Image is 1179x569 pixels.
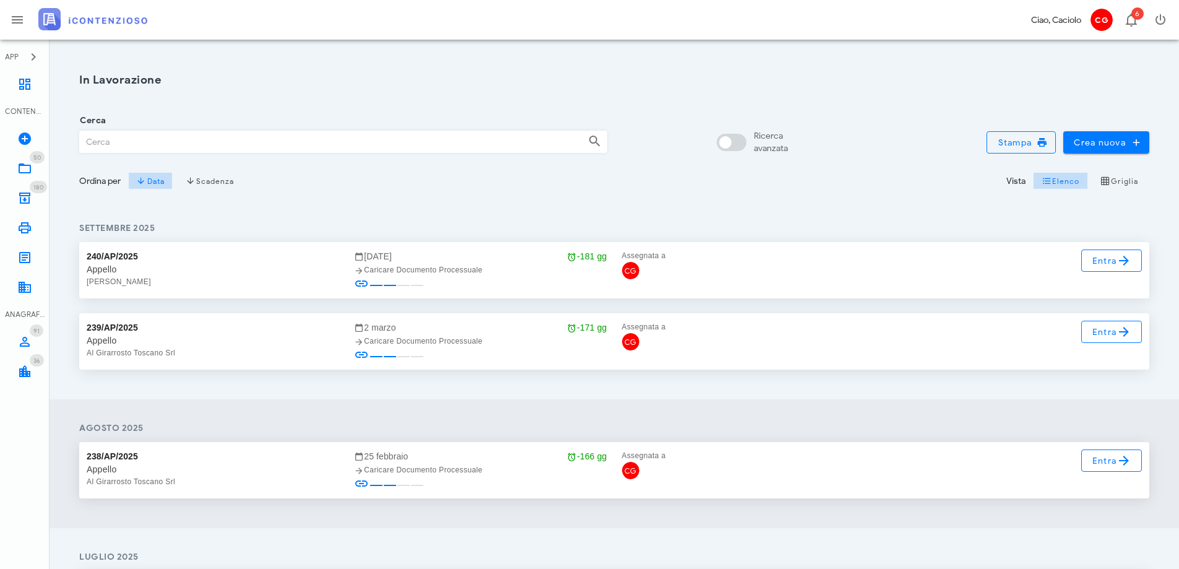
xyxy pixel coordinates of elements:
span: Stampa [997,137,1045,148]
span: Distintivo [30,324,43,337]
button: Stampa [987,131,1056,154]
button: Scadenza [178,172,243,189]
a: Entra [1081,450,1142,472]
div: Caricare Documento Processuale [354,464,607,476]
div: Appello [87,334,339,347]
div: Ciao, Caciolo [1031,14,1081,27]
a: Entra [1081,321,1142,343]
h4: agosto 2025 [79,422,1149,435]
span: CG [622,462,639,479]
div: Al Girarrosto Toscano Srl [87,476,339,488]
div: -166 gg [567,450,607,463]
h1: In Lavorazione [79,72,1149,89]
div: Caricare Documento Processuale [354,335,607,347]
div: 25 febbraio [354,450,607,463]
h4: luglio 2025 [79,550,1149,563]
a: Entra [1081,250,1142,272]
span: Data [136,176,164,186]
div: 238/AP/2025 [87,450,138,463]
div: Ordina per [79,175,121,188]
span: Elenco [1042,176,1080,186]
span: Entra [1092,253,1132,268]
button: Distintivo [1116,5,1146,35]
button: Crea nuova [1063,131,1149,154]
div: 239/AP/2025 [87,321,138,334]
div: ANAGRAFICA [5,309,45,320]
span: 180 [33,183,43,191]
span: Scadenza [186,176,235,186]
div: Assegnata a [622,250,875,262]
button: Elenco [1033,172,1087,189]
span: Entra [1092,324,1132,339]
div: -181 gg [567,250,607,263]
div: [DATE] [354,250,607,263]
h4: settembre 2025 [79,222,1149,235]
span: CG [622,333,639,350]
div: 2 marzo [354,321,607,334]
span: 50 [33,154,41,162]
div: [PERSON_NAME] [87,276,339,288]
span: Distintivo [30,181,47,193]
label: Cerca [76,115,106,127]
div: CONTENZIOSO [5,106,45,117]
span: 91 [33,327,40,335]
img: logo-text-2x.png [38,8,147,30]
div: Appello [87,463,339,476]
div: Ricerca avanzata [754,130,788,155]
span: Griglia [1100,176,1139,186]
button: CG [1086,5,1116,35]
span: CG [622,262,639,279]
div: -171 gg [567,321,607,334]
input: Cerca [80,131,578,152]
div: Vista [1006,175,1026,188]
div: Al Girarrosto Toscano Srl [87,347,339,359]
span: Entra [1092,453,1132,468]
span: Distintivo [30,354,44,367]
div: Assegnata a [622,321,875,333]
span: CG [1090,9,1113,31]
button: Data [128,172,173,189]
div: Appello [87,263,339,276]
div: Assegnata a [622,450,875,462]
div: Caricare Documento Processuale [354,264,607,276]
button: Griglia [1093,172,1147,189]
span: Distintivo [1131,7,1144,20]
span: 36 [33,357,40,365]
div: 240/AP/2025 [87,250,138,263]
span: Crea nuova [1073,137,1139,148]
span: Distintivo [30,151,45,163]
